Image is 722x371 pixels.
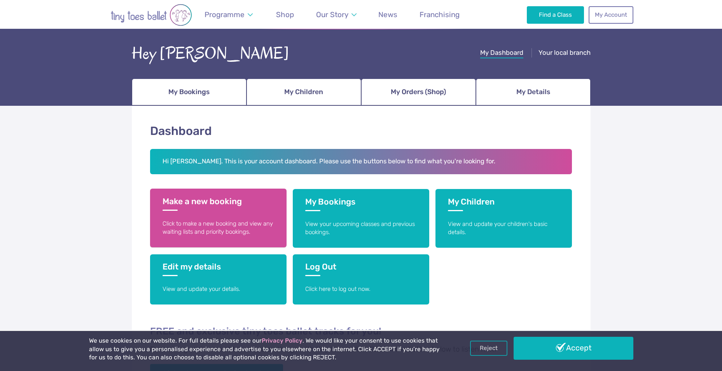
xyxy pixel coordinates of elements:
[89,337,443,362] p: We use cookies on our website. For full details please see our . We would like your consent to us...
[391,85,446,99] span: My Orders (Shop)
[312,5,360,24] a: Our Story
[316,10,348,19] span: Our Story
[516,85,550,99] span: My Details
[293,189,429,248] a: My Bookings View your upcoming classes and previous bookings.
[378,10,397,19] span: News
[132,79,246,106] a: My Bookings
[262,337,302,344] a: Privacy Policy
[420,10,460,19] span: Franchising
[89,4,213,26] img: tiny toes ballet
[284,85,323,99] span: My Children
[205,10,245,19] span: Programme
[293,254,429,304] a: Log Out Click here to log out now.
[150,123,572,140] h1: Dashboard
[163,285,274,293] p: View and update your details.
[538,49,591,56] span: Your local branch
[168,85,210,99] span: My Bookings
[305,197,417,211] h3: My Bookings
[589,6,633,23] a: My Account
[527,6,584,23] a: Find a Class
[150,189,287,247] a: Make a new booking Click to make a new booking and view any waiting lists and priority bookings.
[246,79,361,106] a: My Children
[375,5,401,24] a: News
[201,5,257,24] a: Programme
[435,189,572,248] a: My Children View and update your children's basic details.
[163,196,274,211] h3: Make a new booking
[276,10,294,19] span: Shop
[150,325,572,337] h4: FREE and exclusive tiny toes ballet tracks for you!
[305,262,417,276] h3: Log Out
[273,5,298,24] a: Shop
[305,220,417,237] p: View your upcoming classes and previous bookings.
[132,42,289,66] div: Hey [PERSON_NAME]
[448,197,559,211] h3: My Children
[514,337,633,359] a: Accept
[538,49,591,58] a: Your local branch
[416,5,463,24] a: Franchising
[305,285,417,293] p: Click here to log out now.
[470,341,507,355] a: Reject
[163,262,274,276] h3: Edit my details
[150,254,287,304] a: Edit my details View and update your details.
[476,79,591,106] a: My Details
[361,79,476,106] a: My Orders (Shop)
[150,149,572,175] h2: Hi [PERSON_NAME]. This is your account dashboard. Please use the buttons below to find what you'r...
[163,220,274,236] p: Click to make a new booking and view any waiting lists and priority bookings.
[448,220,559,237] p: View and update your children's basic details.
